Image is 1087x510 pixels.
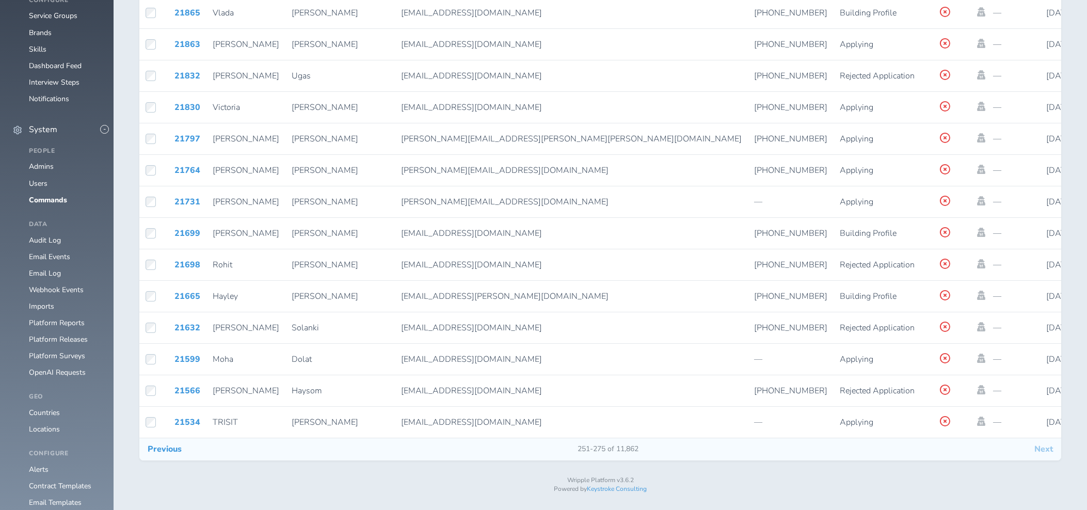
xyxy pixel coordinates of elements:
span: [PERSON_NAME] [213,228,279,239]
p: — [993,197,1034,206]
a: 21534 [174,417,200,428]
span: Rejected Application [840,385,915,396]
p: — [993,386,1034,395]
p: — [993,323,1034,332]
a: 21832 [174,70,200,82]
span: [EMAIL_ADDRESS][DOMAIN_NAME] [401,385,542,396]
span: Applying [840,196,873,208]
span: [EMAIL_ADDRESS][DOMAIN_NAME] [401,70,542,82]
a: Email Log [29,268,61,278]
span: [EMAIL_ADDRESS][DOMAIN_NAME] [401,39,542,50]
span: [PERSON_NAME] [213,133,279,145]
a: Locations [29,424,60,434]
span: Rohit [213,259,232,270]
span: [PERSON_NAME] [213,70,279,82]
a: 21830 [174,102,200,113]
a: Service Groups [29,11,77,21]
p: — [993,418,1034,427]
p: — [993,166,1034,175]
a: 21632 [174,322,200,333]
span: [PHONE_NUMBER] [754,322,827,333]
span: [PHONE_NUMBER] [754,385,827,396]
span: [PERSON_NAME][EMAIL_ADDRESS][DOMAIN_NAME] [401,196,609,208]
p: Powered by [139,486,1061,493]
a: Email Templates [29,498,82,507]
span: Applying [840,354,873,365]
span: [PERSON_NAME] [292,196,358,208]
span: [PERSON_NAME] [292,39,358,50]
a: Brands [29,28,52,38]
span: [PERSON_NAME] [292,165,358,176]
span: Ugas [292,70,311,82]
span: [EMAIL_ADDRESS][DOMAIN_NAME] [401,322,542,333]
span: Building Profile [840,291,897,302]
a: 21797 [174,133,200,145]
a: 21731 [174,196,200,208]
span: 251-275 of 11,862 [569,445,647,453]
a: Keystroke Consulting [587,485,647,493]
span: Applying [840,39,873,50]
span: [PHONE_NUMBER] [754,259,827,270]
span: Dolat [292,354,312,365]
span: [EMAIL_ADDRESS][DOMAIN_NAME] [401,228,542,239]
a: 21665 [174,291,200,302]
a: Impersonate [976,39,987,48]
span: Rejected Application [840,259,915,270]
a: Alerts [29,465,49,474]
span: Applying [840,102,873,113]
span: TRISIT [213,417,238,428]
a: Email Events [29,252,70,262]
a: Impersonate [976,385,987,394]
span: [EMAIL_ADDRESS][DOMAIN_NAME] [401,259,542,270]
a: Impersonate [976,70,987,79]
a: OpenAI Requests [29,368,86,377]
span: [PHONE_NUMBER] [754,228,827,239]
a: Impersonate [976,196,987,205]
a: Dashboard Feed [29,61,82,71]
p: — [993,8,1034,18]
a: Admins [29,162,54,171]
span: [PHONE_NUMBER] [754,70,827,82]
a: 21698 [174,259,200,270]
span: Building Profile [840,228,897,239]
span: [PHONE_NUMBER] [754,7,827,19]
a: Impersonate [976,165,987,174]
a: Impersonate [976,322,987,331]
p: — [993,260,1034,269]
a: Impersonate [976,354,987,363]
p: — [993,103,1034,112]
span: [PERSON_NAME] [213,165,279,176]
h4: Data [29,221,101,228]
a: 21764 [174,165,200,176]
p: Wripple Platform v3.6.2 [139,477,1061,484]
span: [PERSON_NAME] [292,291,358,302]
a: Commands [29,195,67,205]
span: [EMAIL_ADDRESS][DOMAIN_NAME] [401,417,542,428]
span: [PERSON_NAME] [213,322,279,333]
span: Victoria [213,102,240,113]
span: [PHONE_NUMBER] [754,102,827,113]
span: [PERSON_NAME][EMAIL_ADDRESS][PERSON_NAME][PERSON_NAME][DOMAIN_NAME] [401,133,742,145]
a: Impersonate [976,291,987,300]
span: [PHONE_NUMBER] [754,39,827,50]
a: Impersonate [976,133,987,142]
a: 21699 [174,228,200,239]
p: — [993,71,1034,81]
p: — [993,292,1034,301]
span: [PERSON_NAME] [292,259,358,270]
span: [PERSON_NAME][EMAIL_ADDRESS][DOMAIN_NAME] [401,165,609,176]
span: Moha [213,354,233,365]
a: Users [29,179,47,188]
a: Impersonate [976,259,987,268]
span: Applying [840,165,873,176]
p: — [754,197,827,206]
a: Impersonate [976,228,987,237]
p: — [993,40,1034,49]
span: Applying [840,417,873,428]
a: Impersonate [976,417,987,426]
span: [EMAIL_ADDRESS][PERSON_NAME][DOMAIN_NAME] [401,291,609,302]
a: Impersonate [976,102,987,111]
span: Applying [840,133,873,145]
span: System [29,125,57,134]
a: Notifications [29,94,69,104]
